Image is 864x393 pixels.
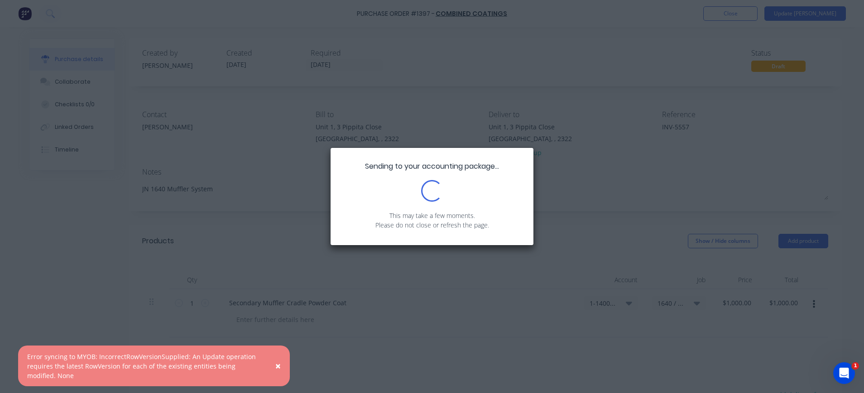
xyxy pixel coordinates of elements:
[344,220,520,230] p: Please do not close or refresh the page.
[275,360,281,372] span: ×
[365,161,499,171] span: Sending to your accounting package...
[833,362,855,384] iframe: Intercom live chat
[266,355,290,377] button: Close
[27,352,262,380] div: Error syncing to MYOB: IncorrectRowVersionSupplied: An Update operation requires the latest RowVe...
[344,211,520,220] p: This may take a few moments.
[852,362,859,369] span: 1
